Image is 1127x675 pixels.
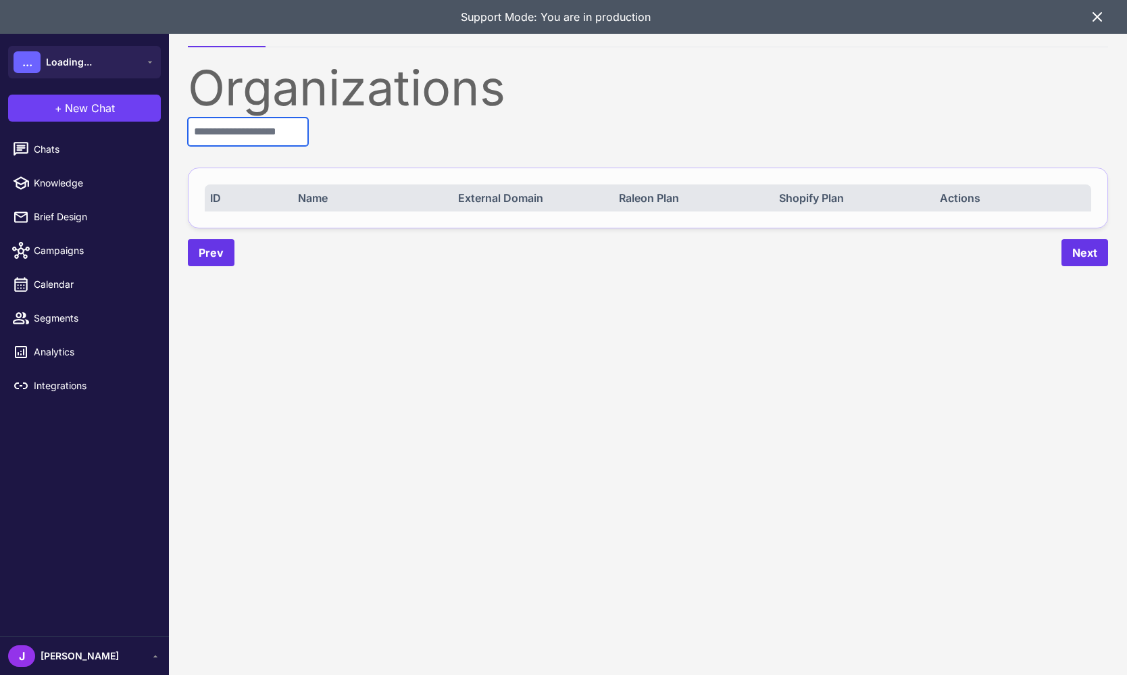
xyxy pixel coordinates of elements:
button: ...Loading... [8,46,161,78]
a: Segments [5,304,164,332]
div: External Domain [458,190,604,206]
span: Loading... [46,55,92,70]
a: Analytics [5,338,164,366]
div: Shopify Plan [779,190,925,206]
span: Brief Design [34,209,153,224]
div: ID [210,190,283,206]
div: ... [14,51,41,73]
div: Organizations [188,64,1108,112]
span: New Chat [65,100,115,116]
span: Segments [34,311,153,326]
button: +New Chat [8,95,161,122]
span: Campaigns [34,243,153,258]
a: Calendar [5,270,164,299]
div: J [8,645,35,667]
span: Analytics [34,345,153,359]
span: + [55,100,62,116]
button: Next [1061,239,1108,266]
a: Integrations [5,372,164,400]
div: Raleon Plan [619,190,765,206]
span: Knowledge [34,176,153,191]
button: Prev [188,239,234,266]
span: Integrations [34,378,153,393]
span: [PERSON_NAME] [41,649,119,664]
span: Chats [34,142,153,157]
div: Actions [940,190,1086,206]
a: Campaigns [5,236,164,265]
a: Brief Design [5,203,164,231]
a: Knowledge [5,169,164,197]
a: Chats [5,135,164,164]
span: Calendar [34,277,153,292]
div: Name [298,190,444,206]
